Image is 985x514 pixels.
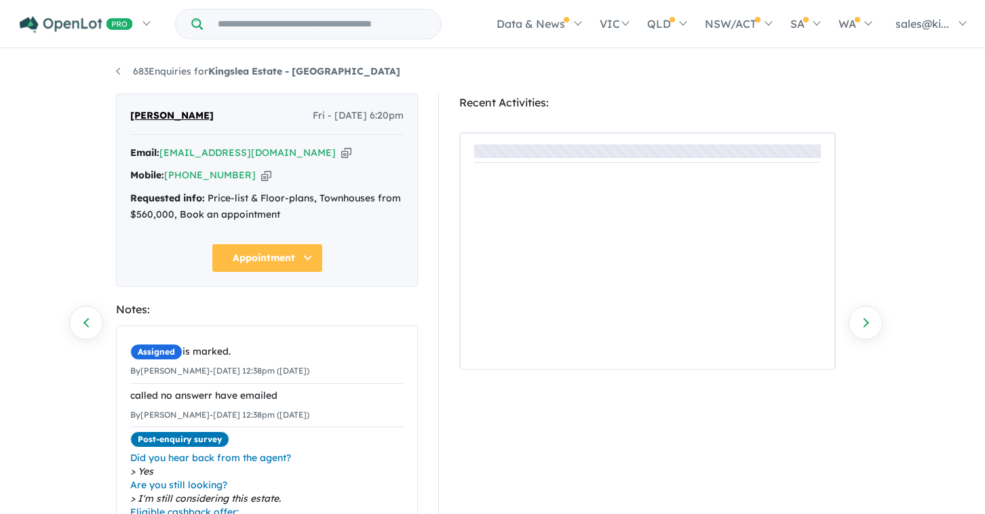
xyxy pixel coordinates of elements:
[164,169,256,181] a: [PHONE_NUMBER]
[130,410,309,420] small: By [PERSON_NAME] - [DATE] 12:38pm ([DATE])
[130,478,404,492] span: Are you still looking?
[130,108,214,124] span: [PERSON_NAME]
[895,17,949,31] span: sales@ki...
[130,388,404,404] div: called no answerr have emailed
[341,146,351,160] button: Copy
[130,451,404,464] span: Did you hear back from the agent?
[20,16,133,33] img: Openlot PRO Logo White
[208,65,400,77] strong: Kingslea Estate - [GEOGRAPHIC_DATA]
[261,168,271,182] button: Copy
[206,9,438,39] input: Try estate name, suburb, builder or developer
[212,243,323,273] button: Appointment
[130,464,404,478] span: Yes
[116,65,400,77] a: 683Enquiries forKingslea Estate - [GEOGRAPHIC_DATA]
[130,365,309,376] small: By [PERSON_NAME] - [DATE] 12:38pm ([DATE])
[130,344,182,360] span: Assigned
[130,344,404,360] div: is marked.
[459,94,836,112] div: Recent Activities:
[116,64,869,80] nav: breadcrumb
[313,108,404,124] span: Fri - [DATE] 6:20pm
[130,146,159,159] strong: Email:
[130,492,404,505] span: I'm still considering this estate.
[130,192,205,204] strong: Requested info:
[130,169,164,181] strong: Mobile:
[130,191,404,223] div: Price-list & Floor-plans, Townhouses from $560,000, Book an appointment
[159,146,336,159] a: [EMAIL_ADDRESS][DOMAIN_NAME]
[116,300,418,319] div: Notes:
[130,431,229,448] span: Post-enquiry survey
